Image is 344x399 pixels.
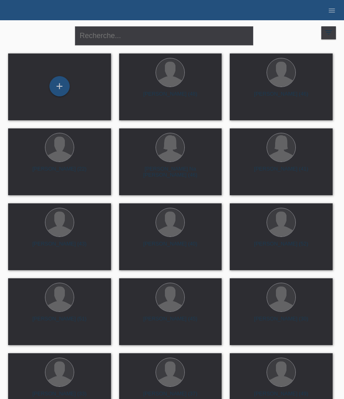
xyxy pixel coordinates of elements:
div: [PERSON_NAME] (41) [236,166,326,179]
i: menu [328,6,336,15]
div: [PERSON_NAME] (51) [15,316,105,329]
div: Enregistrer le client [50,79,69,93]
div: [PERSON_NAME] (40) [126,241,216,254]
div: [PERSON_NAME] (22) [15,166,105,179]
div: [PERSON_NAME] (43) [15,241,105,254]
input: Recherche... [75,26,253,45]
a: menu [324,8,340,13]
i: filter_list [324,28,333,37]
div: [PERSON_NAME] Na [PERSON_NAME] (46) [126,166,216,179]
div: [PERSON_NAME] (48) [126,91,216,104]
div: [PERSON_NAME] (52) [236,241,326,254]
div: [PERSON_NAME] (46) [236,91,326,104]
div: [PERSON_NAME] (30) [236,316,326,329]
div: [PERSON_NAME] (45) [126,316,216,329]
